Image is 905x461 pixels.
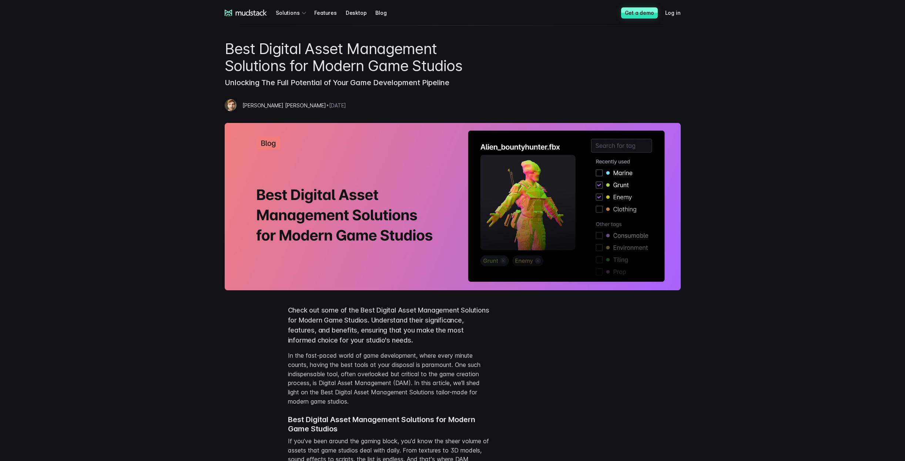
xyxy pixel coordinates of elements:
[288,305,492,345] p: Check out some of the Best Digital Asset Management Solutions for Modern Game Studios. Understand...
[665,6,690,20] a: Log in
[225,40,492,74] h1: Best Digital Asset Management Solutions for Modern Game Studios
[276,6,308,20] div: Solutions
[621,7,658,19] a: Get a demo
[225,10,267,16] a: mudstack logo
[288,415,475,433] strong: Best Digital Asset Management Solutions for Modern Game Studios
[346,6,376,20] a: Desktop
[242,102,326,108] span: [PERSON_NAME] [PERSON_NAME]
[314,6,345,20] a: Features
[326,102,346,108] span: • [DATE]
[225,74,492,87] h3: Unlocking The Full Potential of Your Game Development Pipeline
[225,99,237,111] img: Mazze Whiteley
[375,6,395,20] a: Blog
[288,351,492,406] p: In the fast-paced world of game development, where every minute counts, having the best tools at ...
